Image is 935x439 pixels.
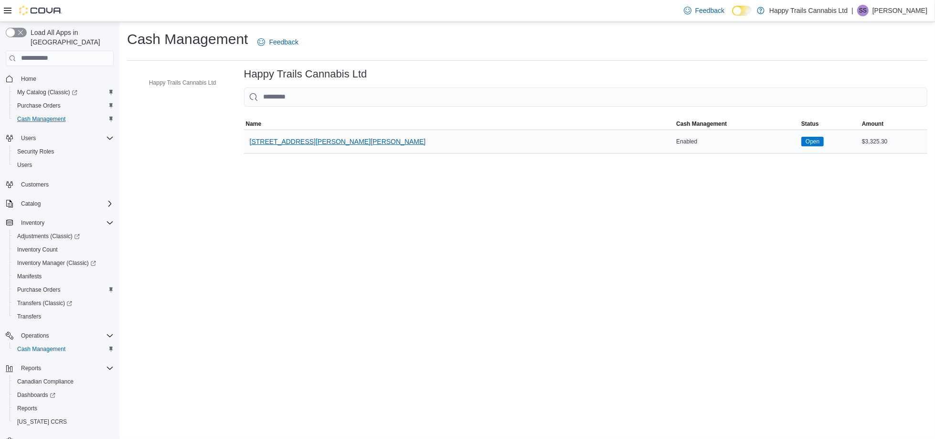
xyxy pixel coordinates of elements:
[13,257,100,269] a: Inventory Manager (Classic)
[17,273,42,280] span: Manifests
[10,402,117,415] button: Reports
[13,244,62,255] a: Inventory Count
[13,230,114,242] span: Adjustments (Classic)
[872,5,927,16] p: [PERSON_NAME]
[10,230,117,243] a: Adjustments (Classic)
[2,362,117,375] button: Reports
[2,177,117,191] button: Customers
[13,416,71,428] a: [US_STATE] CCRS
[17,362,114,374] span: Reports
[851,5,853,16] p: |
[17,132,40,144] button: Users
[21,219,44,227] span: Inventory
[17,73,114,85] span: Home
[10,283,117,296] button: Purchase Orders
[13,284,64,296] a: Purchase Orders
[17,217,114,229] span: Inventory
[246,120,262,128] span: Name
[13,100,64,111] a: Purchase Orders
[806,137,819,146] span: Open
[674,118,799,130] button: Cash Management
[17,132,114,144] span: Users
[13,113,114,125] span: Cash Management
[13,271,114,282] span: Manifests
[17,73,40,85] a: Home
[799,118,860,130] button: Status
[13,159,114,171] span: Users
[17,217,48,229] button: Inventory
[17,330,53,341] button: Operations
[10,415,117,428] button: [US_STATE] CCRS
[10,99,117,112] button: Purchase Orders
[17,246,58,253] span: Inventory Count
[13,257,114,269] span: Inventory Manager (Classic)
[860,118,927,130] button: Amount
[13,343,114,355] span: Cash Management
[13,100,114,111] span: Purchase Orders
[13,389,114,401] span: Dashboards
[13,159,36,171] a: Users
[21,134,36,142] span: Users
[13,311,45,322] a: Transfers
[17,178,114,190] span: Customers
[149,79,216,87] span: Happy Trails Cannabis Ltd
[254,33,302,52] a: Feedback
[10,375,117,388] button: Canadian Compliance
[13,311,114,322] span: Transfers
[10,158,117,172] button: Users
[13,343,69,355] a: Cash Management
[17,88,77,96] span: My Catalog (Classic)
[10,112,117,126] button: Cash Management
[801,137,824,146] span: Open
[676,120,727,128] span: Cash Management
[13,297,76,309] a: Transfers (Classic)
[17,391,55,399] span: Dashboards
[21,364,41,372] span: Reports
[13,146,58,157] a: Security Roles
[13,271,45,282] a: Manifests
[250,137,426,146] span: [STREET_ADDRESS][PERSON_NAME][PERSON_NAME]
[10,243,117,256] button: Inventory Count
[17,259,96,267] span: Inventory Manager (Classic)
[17,179,53,190] a: Customers
[17,418,67,426] span: [US_STATE] CCRS
[13,230,84,242] a: Adjustments (Classic)
[17,161,32,169] span: Users
[13,416,114,428] span: Washington CCRS
[17,378,74,385] span: Canadian Compliance
[17,405,37,412] span: Reports
[859,5,867,16] span: SS
[2,197,117,210] button: Catalog
[695,6,724,15] span: Feedback
[769,5,848,16] p: Happy Trails Cannabis Ltd
[17,102,61,110] span: Purchase Orders
[17,286,61,294] span: Purchase Orders
[17,362,45,374] button: Reports
[17,313,41,320] span: Transfers
[13,389,59,401] a: Dashboards
[2,72,117,86] button: Home
[17,345,65,353] span: Cash Management
[862,120,883,128] span: Amount
[10,256,117,270] a: Inventory Manager (Classic)
[244,118,675,130] button: Name
[21,75,36,83] span: Home
[17,198,114,209] span: Catalog
[13,87,114,98] span: My Catalog (Classic)
[269,37,298,47] span: Feedback
[2,329,117,342] button: Operations
[680,1,728,20] a: Feedback
[17,198,44,209] button: Catalog
[10,310,117,323] button: Transfers
[13,403,114,414] span: Reports
[17,148,54,155] span: Security Roles
[13,403,41,414] a: Reports
[136,77,220,88] button: Happy Trails Cannabis Ltd
[13,244,114,255] span: Inventory Count
[10,145,117,158] button: Security Roles
[2,216,117,230] button: Inventory
[13,297,114,309] span: Transfers (Classic)
[10,388,117,402] a: Dashboards
[127,30,248,49] h1: Cash Management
